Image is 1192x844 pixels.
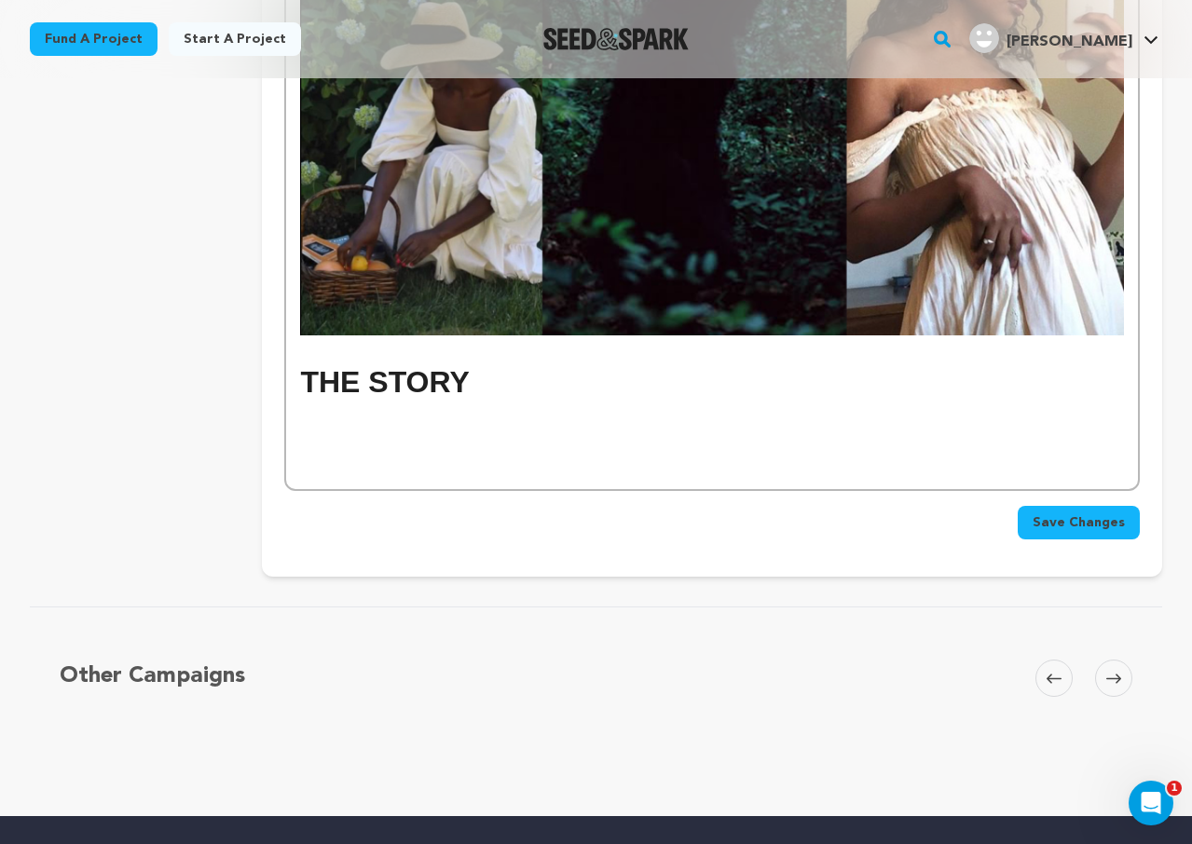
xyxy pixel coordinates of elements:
[969,23,999,53] img: user.png
[1167,781,1182,796] span: 1
[1007,34,1132,49] span: [PERSON_NAME]
[1129,781,1173,825] iframe: Intercom live chat
[60,660,245,693] h5: Other Campaigns
[1018,506,1140,539] button: Save Changes
[543,28,690,50] a: Seed&Spark Homepage
[300,359,1124,406] h1: THE STORY
[543,28,690,50] img: Seed&Spark Logo Dark Mode
[969,23,1132,53] div: Annalise L.'s Profile
[1033,513,1125,532] span: Save Changes
[30,22,158,56] a: Fund a project
[966,20,1162,59] span: Annalise L.'s Profile
[169,22,301,56] a: Start a project
[966,20,1162,53] a: Annalise L.'s Profile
